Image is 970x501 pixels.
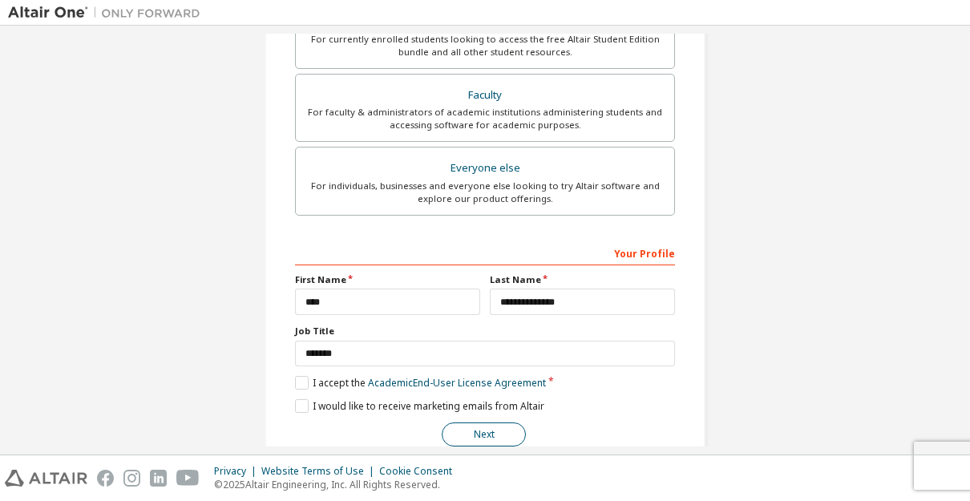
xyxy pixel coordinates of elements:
p: © 2025 Altair Engineering, Inc. All Rights Reserved. [214,478,462,491]
img: Altair One [8,5,208,21]
div: For individuals, businesses and everyone else looking to try Altair software and explore our prod... [305,180,665,205]
div: Cookie Consent [379,465,462,478]
img: youtube.svg [176,470,200,487]
label: Last Name [490,273,675,286]
div: Everyone else [305,157,665,180]
label: I accept the [295,376,546,390]
div: For faculty & administrators of academic institutions administering students and accessing softwa... [305,106,665,131]
a: Academic End-User License Agreement [368,376,546,390]
label: First Name [295,273,480,286]
img: instagram.svg [123,470,140,487]
div: Your Profile [295,240,675,265]
img: altair_logo.svg [5,470,87,487]
div: For currently enrolled students looking to access the free Altair Student Edition bundle and all ... [305,33,665,59]
div: Privacy [214,465,261,478]
button: Next [442,422,526,446]
label: I would like to receive marketing emails from Altair [295,399,544,413]
label: Job Title [295,325,675,337]
img: linkedin.svg [150,470,167,487]
img: facebook.svg [97,470,114,487]
div: Faculty [305,84,665,107]
div: Website Terms of Use [261,465,379,478]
